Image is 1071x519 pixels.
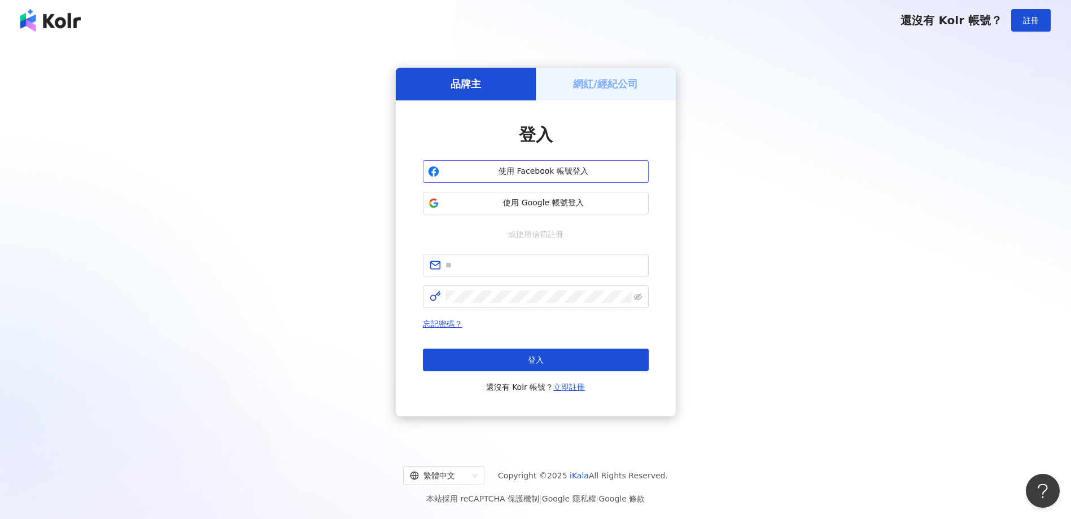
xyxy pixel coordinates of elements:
[423,349,649,371] button: 登入
[423,319,462,328] a: 忘記密碼？
[410,467,467,485] div: 繁體中文
[1026,474,1060,508] iframe: Help Scout Beacon - Open
[553,382,585,392] a: 立即註冊
[423,160,649,183] button: 使用 Facebook 帳號登入
[539,494,542,503] span: |
[900,14,1002,27] span: 還沒有 Kolr 帳號？
[498,469,668,482] span: Copyright © 2025 All Rights Reserved.
[570,471,589,480] a: iKala
[444,166,644,177] span: 使用 Facebook 帳號登入
[444,197,644,209] span: 使用 Google 帳號登入
[451,77,481,91] h5: 品牌主
[20,9,81,32] img: logo
[634,293,642,301] span: eye-invisible
[1011,9,1051,32] button: 註冊
[528,355,544,364] span: 登入
[426,492,645,505] span: 本站採用 reCAPTCHA 保護機制
[519,125,553,144] span: 登入
[598,494,645,503] a: Google 條款
[573,77,638,91] h5: 網紅/經紀公司
[500,228,571,240] span: 或使用信箱註冊
[486,380,585,394] span: 還沒有 Kolr 帳號？
[1023,16,1039,25] span: 註冊
[542,494,596,503] a: Google 隱私權
[423,192,649,214] button: 使用 Google 帳號登入
[596,494,599,503] span: |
